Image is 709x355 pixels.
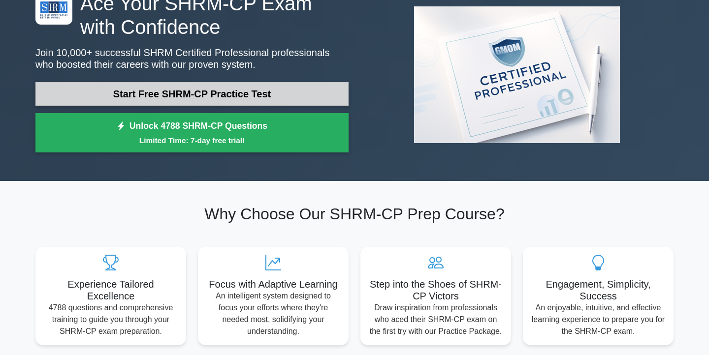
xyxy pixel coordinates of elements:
[206,278,341,290] h5: Focus with Adaptive Learning
[35,47,349,70] p: Join 10,000+ successful SHRM Certified Professional professionals who boosted their careers with ...
[48,135,336,146] small: Limited Time: 7-day free trial!
[368,302,503,337] p: Draw inspiration from professionals who aced their SHRM-CP exam on the first try with our Practic...
[35,113,349,152] a: Unlock 4788 SHRM-CP QuestionsLimited Time: 7-day free trial!
[531,302,666,337] p: An enjoyable, intuitive, and effective learning experience to prepare you for the SHRM-CP exam.
[35,205,674,223] h2: Why Choose Our SHRM-CP Prep Course?
[43,278,178,302] h5: Experience Tailored Excellence
[531,278,666,302] h5: Engagement, Simplicity, Success
[43,302,178,337] p: 4788 questions and comprehensive training to guide you through your SHRM-CP exam preparation.
[35,82,349,106] a: Start Free SHRM-CP Practice Test
[206,290,341,337] p: An intelligent system designed to focus your efforts where they're needed most, solidifying your ...
[368,278,503,302] h5: Step into the Shoes of SHRM-CP Victors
